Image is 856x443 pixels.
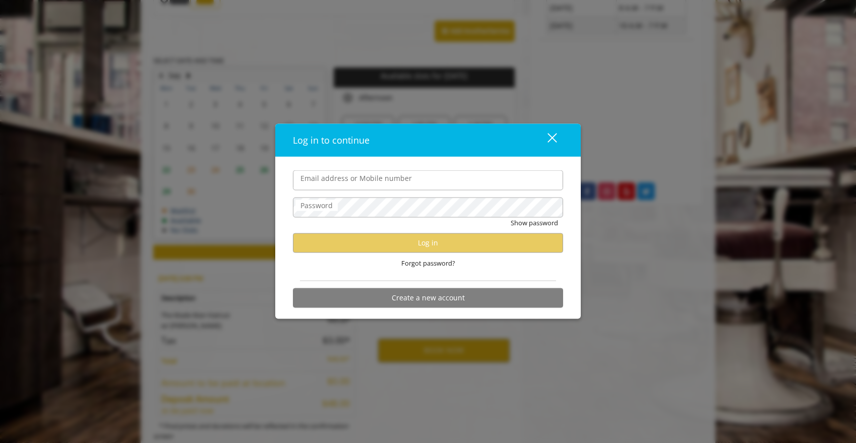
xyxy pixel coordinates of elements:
input: Email address or Mobile number [293,170,563,191]
button: Log in [293,233,563,252]
span: Log in to continue [293,134,370,146]
label: Email address or Mobile number [295,173,417,184]
label: Password [295,200,338,211]
button: Create a new account [293,288,563,307]
button: Show password [511,218,558,228]
span: Forgot password? [401,258,455,268]
input: Password [293,198,563,218]
button: close dialog [529,130,563,150]
div: close dialog [536,133,556,148]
